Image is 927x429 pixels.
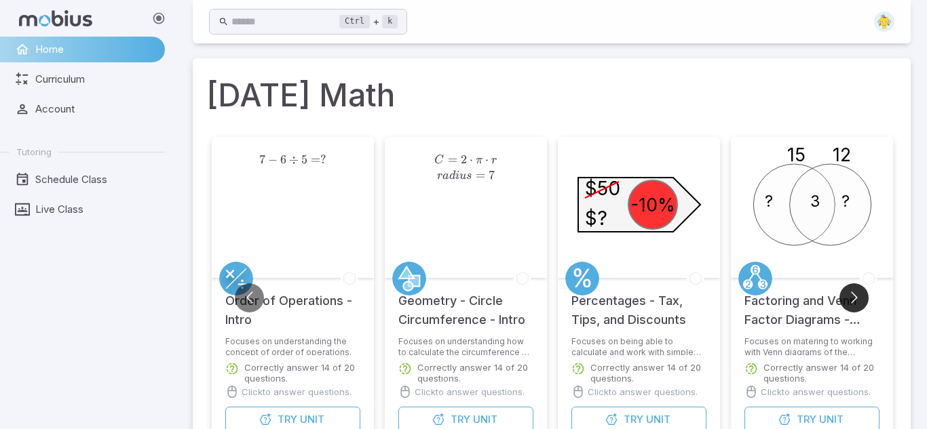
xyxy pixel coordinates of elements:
[476,168,485,182] span: =
[311,152,320,167] span: =
[819,412,844,427] span: Unit
[244,362,360,384] p: Correctly answer 14 of 20 questions.
[448,152,457,167] span: =
[300,412,324,427] span: Unit
[301,152,307,167] span: 5
[738,262,772,295] a: Factors/Primes
[242,385,352,399] p: Click to answer questions.
[339,15,370,28] kbd: Ctrl
[455,170,459,182] span: i
[833,144,851,165] text: 12
[459,170,466,182] span: u
[35,102,155,117] span: Account
[466,170,472,182] span: s
[392,262,426,295] a: Geometry 2D
[398,278,533,329] h5: Geometry - Circle Circumference - Intro
[470,152,473,167] span: ⋅
[630,195,675,216] text: -10%
[16,146,52,158] span: Tutoring
[451,412,470,427] span: Try
[35,172,155,187] span: Schedule Class
[744,336,879,355] p: Focuses on matering to working with Venn diagrams of the factorization of up to three numbers.
[761,385,871,399] p: Click to answer questions.
[382,15,398,28] kbd: k
[339,14,398,30] div: +
[485,152,489,167] span: ⋅
[434,155,443,166] span: C
[235,283,264,312] button: Go to previous slide
[624,412,643,427] span: Try
[225,336,360,355] p: Focuses on understanding the concept of order of operations.
[763,362,879,384] p: Correctly answer 14 of 20 questions.
[35,72,155,87] span: Curriculum
[219,262,253,295] a: Multiply/Divide
[810,192,819,210] text: 3
[571,278,706,329] h5: Percentages - Tax, Tips, and Discounts
[437,170,442,182] span: r
[415,385,525,399] p: Click to answer questions.
[841,192,850,210] text: ?
[646,412,670,427] span: Unit
[874,12,894,32] img: square.svg
[787,144,806,165] text: 15
[225,278,360,329] h5: Order of Operations - Intro
[491,155,497,166] span: r
[35,42,155,57] span: Home
[473,412,497,427] span: Unit
[280,152,286,167] span: 6
[398,336,533,355] p: Focuses on understanding how to calculate the circumference of circles.
[278,412,297,427] span: Try
[259,152,265,167] span: 7
[588,385,698,399] p: Click to answer questions.
[35,202,155,217] span: Live Class
[442,170,449,182] span: a
[289,152,299,167] span: ÷
[585,177,620,200] text: $50
[489,168,495,182] span: 7
[320,152,326,167] span: ?
[765,192,773,210] text: ?
[839,283,869,312] button: Go to next slide
[585,207,607,230] text: $?
[571,336,706,355] p: Focuses on being able to calculate and work with simple percentage.
[461,152,467,167] span: 2
[797,412,816,427] span: Try
[268,152,278,167] span: −
[449,170,455,182] span: d
[590,362,706,384] p: Correctly answer 14 of 20 questions.
[417,362,533,384] p: Correctly answer 14 of 20 questions.
[565,262,599,295] a: Percentages
[206,72,897,118] h1: [DATE] Math
[476,155,483,166] span: π
[744,278,879,329] h5: Factoring and Venn Factor Diagrams - Practice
